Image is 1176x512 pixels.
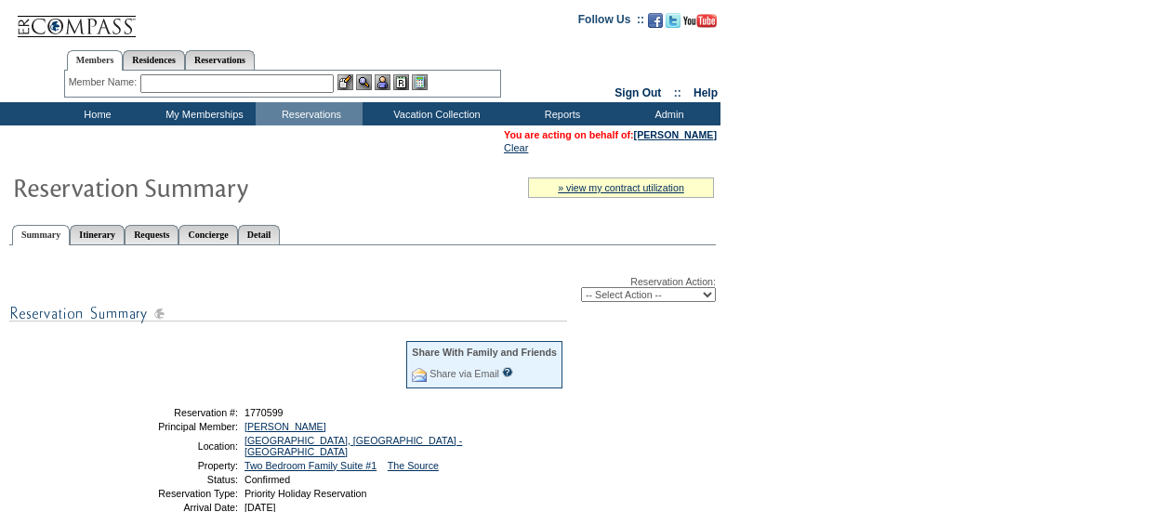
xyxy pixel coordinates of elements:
td: Vacation Collection [363,102,507,125]
img: Impersonate [375,74,390,90]
img: Become our fan on Facebook [648,13,663,28]
td: Admin [614,102,720,125]
a: Become our fan on Facebook [648,19,663,30]
span: 1770599 [244,407,284,418]
td: Location: [105,435,238,457]
span: :: [674,86,681,99]
div: Share With Family and Friends [412,347,557,358]
img: View [356,74,372,90]
div: Reservation Action: [9,276,716,302]
a: Sign Out [614,86,661,99]
a: Two Bedroom Family Suite #1 [244,460,377,471]
a: Detail [238,225,281,244]
td: Property: [105,460,238,471]
a: Clear [504,142,528,153]
a: Subscribe to our YouTube Channel [683,19,717,30]
a: Residences [123,50,185,70]
td: Home [42,102,149,125]
img: Reservaton Summary [12,168,384,205]
span: You are acting on behalf of: [504,129,717,140]
a: Members [67,50,124,71]
td: Follow Us :: [578,11,644,33]
img: Follow us on Twitter [666,13,680,28]
td: Status: [105,474,238,485]
span: Confirmed [244,474,290,485]
a: Summary [12,225,70,245]
img: b_edit.gif [337,74,353,90]
td: Reservation #: [105,407,238,418]
img: subTtlResSummary.gif [9,302,567,325]
span: Priority Holiday Reservation [244,488,366,499]
div: Member Name: [69,74,140,90]
td: Reservation Type: [105,488,238,499]
input: What is this? [502,367,513,377]
a: » view my contract utilization [558,182,684,193]
a: Share via Email [429,368,499,379]
td: My Memberships [149,102,256,125]
a: Follow us on Twitter [666,19,680,30]
a: Requests [125,225,178,244]
a: [GEOGRAPHIC_DATA], [GEOGRAPHIC_DATA] - [GEOGRAPHIC_DATA] [244,435,462,457]
a: Concierge [178,225,237,244]
a: Help [694,86,718,99]
a: [PERSON_NAME] [244,421,326,432]
img: b_calculator.gif [412,74,428,90]
td: Reports [507,102,614,125]
img: Reservations [393,74,409,90]
td: Principal Member: [105,421,238,432]
td: Reservations [256,102,363,125]
img: Subscribe to our YouTube Channel [683,14,717,28]
a: Reservations [185,50,255,70]
a: The Source [388,460,439,471]
a: Itinerary [70,225,125,244]
a: [PERSON_NAME] [634,129,717,140]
